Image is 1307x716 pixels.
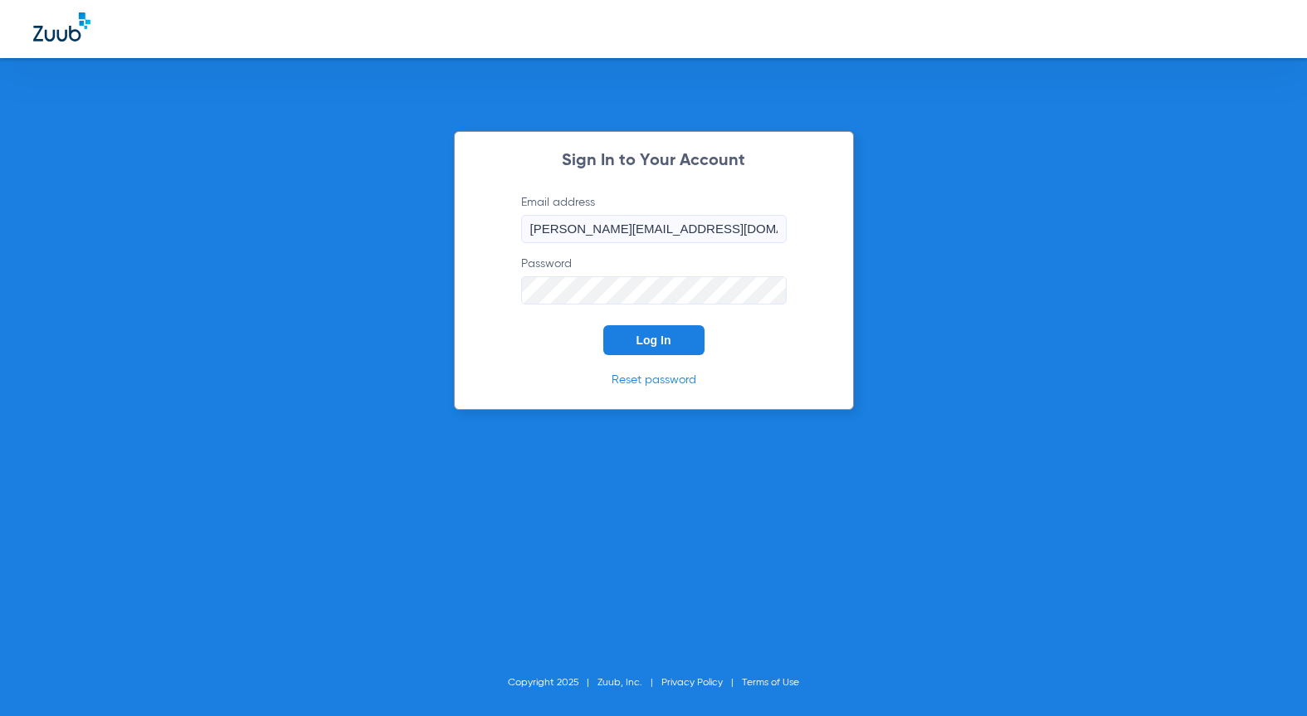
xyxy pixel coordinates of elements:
img: Zuub Logo [33,12,90,41]
button: Log In [603,325,705,355]
input: Password [521,276,787,304]
label: Email address [521,194,787,243]
input: Email address [521,215,787,243]
a: Terms of Use [742,678,799,688]
label: Password [521,256,787,304]
h2: Sign In to Your Account [496,153,812,169]
span: Log In [636,334,671,347]
li: Zuub, Inc. [597,675,661,691]
a: Privacy Policy [661,678,723,688]
a: Reset password [612,374,696,386]
li: Copyright 2025 [508,675,597,691]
